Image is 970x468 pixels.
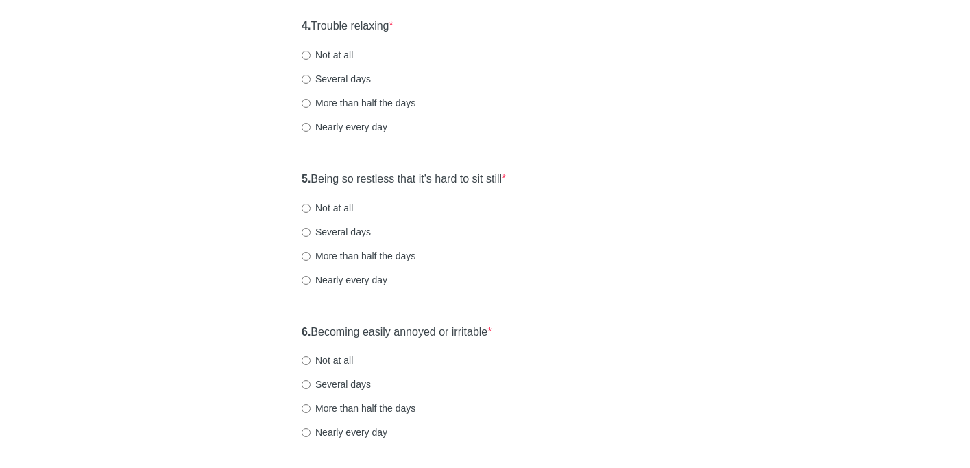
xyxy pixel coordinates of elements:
[302,72,371,86] label: Several days
[302,425,387,439] label: Nearly every day
[302,353,353,367] label: Not at all
[302,228,311,237] input: Several days
[302,380,311,389] input: Several days
[302,96,415,110] label: More than half the days
[302,428,311,437] input: Nearly every day
[302,48,353,62] label: Not at all
[302,377,371,391] label: Several days
[302,356,311,365] input: Not at all
[302,20,311,32] strong: 4.
[302,273,387,287] label: Nearly every day
[302,120,387,134] label: Nearly every day
[302,404,311,413] input: More than half the days
[302,201,353,215] label: Not at all
[302,75,311,84] input: Several days
[302,249,415,263] label: More than half the days
[302,401,415,415] label: More than half the days
[302,276,311,285] input: Nearly every day
[302,204,311,213] input: Not at all
[302,252,311,261] input: More than half the days
[302,325,492,340] label: Becoming easily annoyed or irritable
[302,172,506,187] label: Being so restless that it's hard to sit still
[302,173,311,185] strong: 5.
[302,51,311,60] input: Not at all
[302,326,311,338] strong: 6.
[302,99,311,108] input: More than half the days
[302,225,371,239] label: Several days
[302,123,311,132] input: Nearly every day
[302,19,393,34] label: Trouble relaxing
